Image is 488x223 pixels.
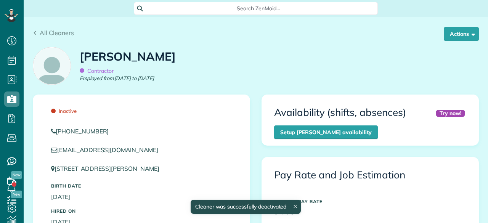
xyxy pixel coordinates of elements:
[51,108,77,114] span: Inactive
[33,47,71,85] img: employee_icon-c2f8239691d896a72cdd9dc41cfb7b06f9d69bdd837a2ad469be8ff06ab05b5f.png
[274,199,466,204] h5: DEFAULT PAY RATE
[51,193,232,201] p: [DATE]
[444,27,479,41] button: Actions
[274,170,466,181] h3: Pay Rate and Job Estimation
[11,171,22,179] span: New
[274,125,378,139] a: Setup [PERSON_NAME] availability
[40,29,74,37] span: All Cleaners
[51,209,232,213] h5: Hired On
[51,165,167,172] a: [STREET_ADDRESS][PERSON_NAME]
[80,67,114,74] span: Contractor
[191,200,301,214] div: Cleaner was successfully deactivated
[33,28,74,37] a: All Cleaners
[274,107,406,118] h3: Availability (shifts, absences)
[80,50,176,63] h1: [PERSON_NAME]
[80,75,154,82] em: Employed from [DATE] to [DATE]
[51,183,232,188] h5: Birth Date
[51,127,232,136] a: [PHONE_NUMBER]
[274,208,466,217] p: $16.00/hr
[436,110,465,117] div: Try now!
[51,146,165,154] a: [EMAIL_ADDRESS][DOMAIN_NAME]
